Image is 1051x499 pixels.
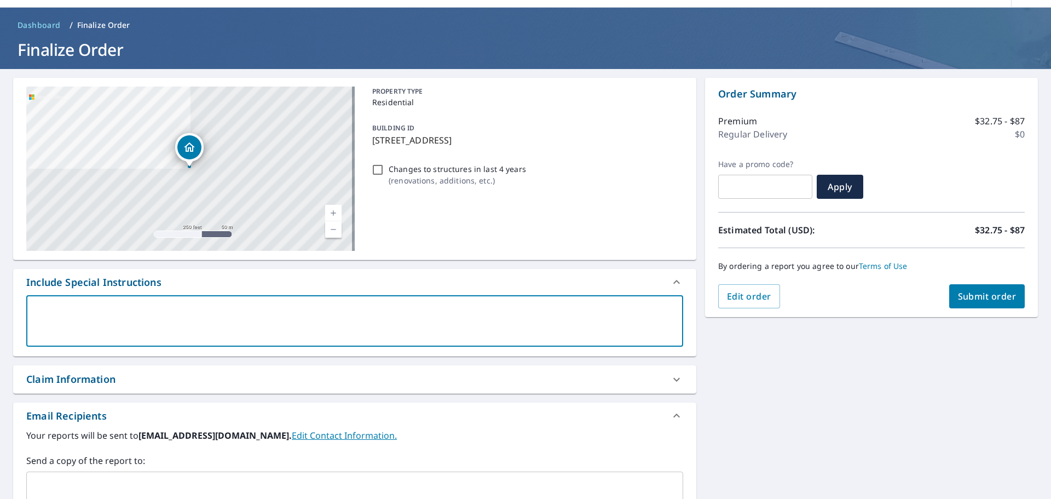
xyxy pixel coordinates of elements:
[718,128,787,141] p: Regular Delivery
[389,175,526,186] p: ( renovations, additions, etc. )
[1015,128,1025,141] p: $0
[77,20,130,31] p: Finalize Order
[825,181,854,193] span: Apply
[975,223,1025,237] p: $32.75 - $87
[372,134,679,147] p: [STREET_ADDRESS]
[817,175,863,199] button: Apply
[372,87,679,96] p: PROPERTY TYPE
[13,269,696,295] div: Include Special Instructions
[718,159,812,169] label: Have a promo code?
[325,205,342,221] a: Current Level 17, Zoom In
[13,16,1038,34] nav: breadcrumb
[18,20,61,31] span: Dashboard
[175,133,204,167] div: Dropped pin, building 1, Residential property, 12100 Pekin Rd Newbury, OH 44065
[26,429,683,442] label: Your reports will be sent to
[718,284,780,308] button: Edit order
[372,96,679,108] p: Residential
[70,19,73,32] li: /
[949,284,1025,308] button: Submit order
[13,403,696,429] div: Email Recipients
[859,261,908,271] a: Terms of Use
[372,123,414,133] p: BUILDING ID
[727,290,771,302] span: Edit order
[26,372,116,387] div: Claim Information
[292,429,397,441] a: EditContactInfo
[26,409,107,423] div: Email Recipients
[958,290,1017,302] span: Submit order
[13,38,1038,61] h1: Finalize Order
[718,87,1025,101] p: Order Summary
[138,429,292,441] b: [EMAIL_ADDRESS][DOMAIN_NAME].
[718,223,871,237] p: Estimated Total (USD):
[975,114,1025,128] p: $32.75 - $87
[13,365,696,393] div: Claim Information
[26,454,683,467] label: Send a copy of the report to:
[13,16,65,34] a: Dashboard
[718,114,757,128] p: Premium
[718,261,1025,271] p: By ordering a report you agree to our
[325,221,342,238] a: Current Level 17, Zoom Out
[389,163,526,175] p: Changes to structures in last 4 years
[26,275,161,290] div: Include Special Instructions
